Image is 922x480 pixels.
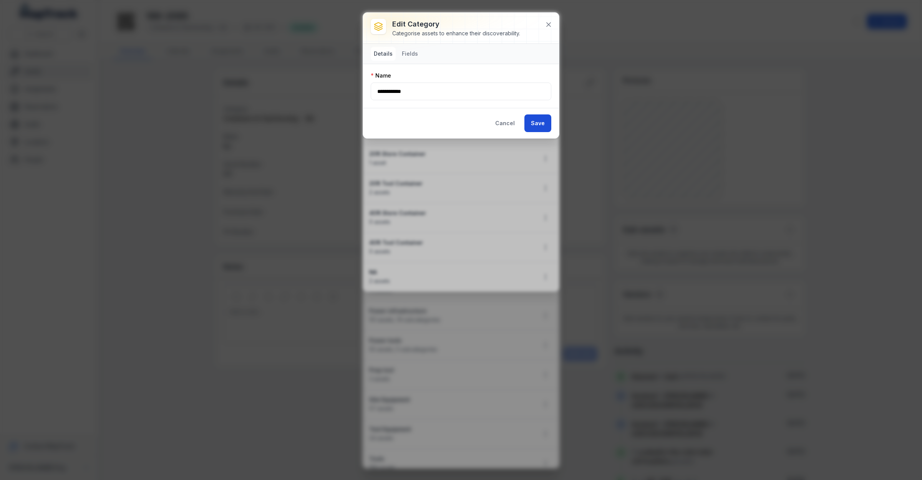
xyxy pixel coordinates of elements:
[392,30,520,37] div: Categorise assets to enhance their discoverability.
[489,114,521,132] button: Cancel
[524,114,551,132] button: Save
[371,47,396,61] button: Details
[392,19,520,30] h3: Edit category
[371,72,391,79] label: Name
[399,47,421,61] button: Fields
